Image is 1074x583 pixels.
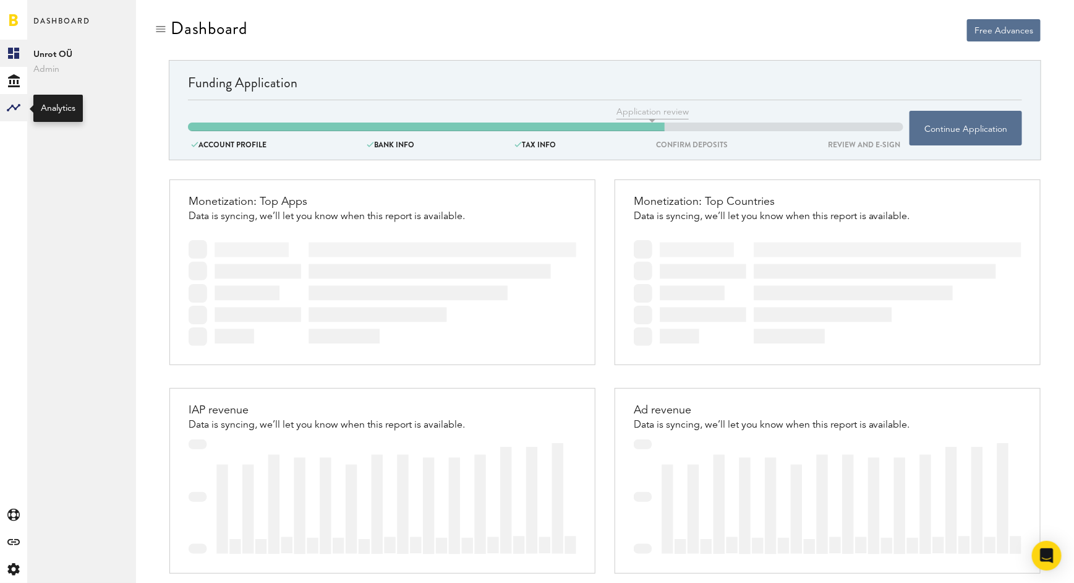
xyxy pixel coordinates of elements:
div: ACCOUNT PROFILE [188,138,270,152]
div: REVIEW AND E-SIGN [825,138,903,152]
div: Ad revenue [634,401,910,420]
img: bar-chart-stub.svg [634,439,1021,554]
div: Dashboard [171,19,247,38]
span: Admin [33,62,130,77]
div: Analytics [41,102,75,114]
div: Data is syncing, we’ll let you know when this report is available. [189,211,465,222]
img: bar-chart-stub.svg [189,439,576,554]
span: Support [90,9,135,20]
div: Open Intercom Messenger [1032,541,1062,571]
img: horizontal-chart-stub.svg [189,240,576,346]
div: Funding Application [188,73,1022,100]
div: confirm deposits [653,138,731,152]
button: Free Advances [967,19,1041,41]
div: Monetization: Top Countries [634,192,910,211]
div: BANK INFO [364,138,417,152]
div: Data is syncing, we’ll let you know when this report is available. [634,211,910,222]
div: Monetization: Top Apps [189,192,465,211]
img: horizontal-chart-stub.svg [634,240,1021,346]
div: tax info [511,138,559,152]
span: Dashboard [33,14,90,40]
span: Unrot OÜ [33,47,130,62]
span: Application review [616,106,689,119]
button: Continue Application [910,111,1022,145]
div: Data is syncing, we’ll let you know when this report is available. [634,420,910,431]
div: IAP revenue [189,401,465,420]
div: Data is syncing, we’ll let you know when this report is available. [189,420,465,431]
